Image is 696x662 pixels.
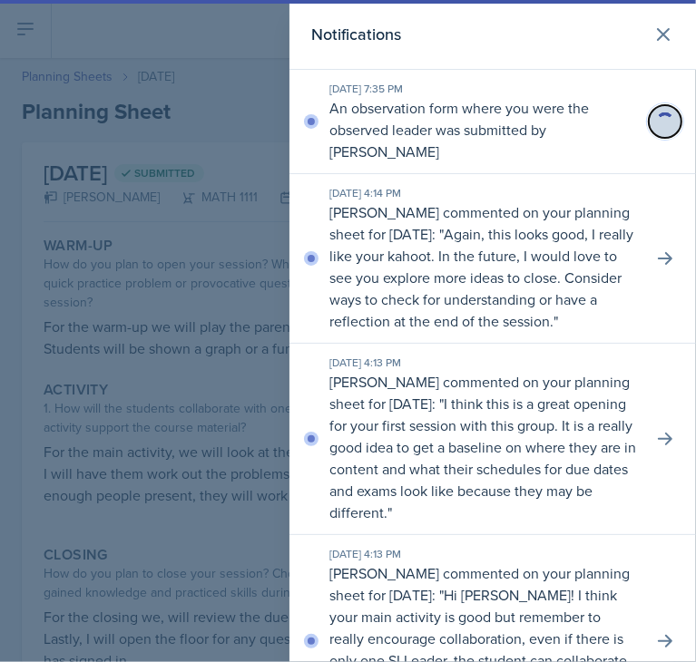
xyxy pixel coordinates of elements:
[329,97,638,162] p: An observation form where you were the observed leader was submitted by [PERSON_NAME]
[329,355,638,371] div: [DATE] 4:13 PM
[329,224,633,331] p: Again, this looks good, I really like your kahoot. In the future, I would love to see you explore...
[311,22,401,47] h2: Notifications
[329,201,638,332] p: [PERSON_NAME] commented on your planning sheet for [DATE]: " "
[329,394,636,522] p: I think this is a great opening for your first session with this group. It is a really good idea ...
[329,81,638,97] div: [DATE] 7:35 PM
[329,185,638,201] div: [DATE] 4:14 PM
[329,546,638,562] div: [DATE] 4:13 PM
[329,371,638,523] p: [PERSON_NAME] commented on your planning sheet for [DATE]: " "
